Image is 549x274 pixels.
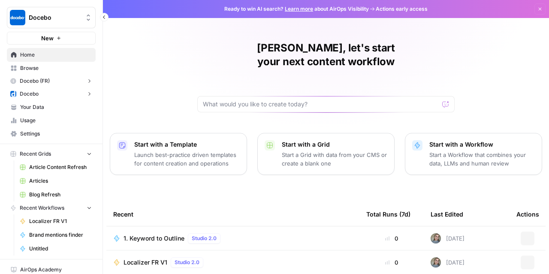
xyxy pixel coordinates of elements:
[203,100,439,108] input: What would you like to create today?
[20,204,64,212] span: Recent Workflows
[7,61,96,75] a: Browse
[20,77,50,85] span: Docebo (FR)
[7,32,96,45] button: New
[175,259,199,266] span: Studio 2.0
[29,217,92,225] span: Localizer FR V1
[192,235,217,242] span: Studio 2.0
[10,91,16,97] img: y40elq8w6bmqlakrd2chaqr5nb67
[29,191,92,199] span: Blog Refresh
[16,188,96,202] a: Blog Refresh
[113,257,353,268] a: Localizer FR V1Studio 2.0
[282,151,387,168] p: Start a Grid with data from your CMS or create a blank one
[20,64,92,72] span: Browse
[16,228,96,242] a: Brand mentions finder
[113,233,353,244] a: 1. Keyword to OutlineStudio 2.0
[7,127,96,141] a: Settings
[197,41,455,69] h1: [PERSON_NAME], let's start your next content workflow
[110,133,247,175] button: Start with a TemplateLaunch best-practice driven templates for content creation and operations
[431,257,465,268] div: [DATE]
[431,233,441,244] img: a3m8ukwwqy06crpq9wigr246ip90
[20,117,92,124] span: Usage
[429,151,535,168] p: Start a Workflow that combines your data, LLMs and human review
[282,140,387,149] p: Start with a Grid
[134,151,240,168] p: Launch best-practice driven templates for content creation and operations
[7,75,96,87] button: Docebo (FR)
[29,13,81,22] span: Docebo
[376,5,428,13] span: Actions early access
[7,48,96,62] a: Home
[20,150,51,158] span: Recent Grids
[124,234,184,243] span: 1. Keyword to Outline
[134,140,240,149] p: Start with a Template
[429,140,535,149] p: Start with a Workflow
[20,51,92,59] span: Home
[29,163,92,171] span: Article Content Refresh
[20,266,92,274] span: AirOps Academy
[29,231,92,239] span: Brand mentions finder
[366,234,417,243] div: 0
[224,5,369,13] span: Ready to win AI search? about AirOps Visibility
[16,174,96,188] a: Articles
[41,34,54,42] span: New
[257,133,395,175] button: Start with a GridStart a Grid with data from your CMS or create a blank one
[431,233,465,244] div: [DATE]
[113,202,353,226] div: Recent
[16,214,96,228] a: Localizer FR V1
[7,202,96,214] button: Recent Workflows
[366,258,417,267] div: 0
[29,245,92,253] span: Untitled
[405,133,542,175] button: Start with a WorkflowStart a Workflow that combines your data, LLMs and human review
[20,103,92,111] span: Your Data
[285,6,313,12] a: Learn more
[16,160,96,174] a: Article Content Refresh
[124,258,167,267] span: Localizer FR V1
[16,242,96,256] a: Untitled
[10,10,25,25] img: Docebo Logo
[7,148,96,160] button: Recent Grids
[7,114,96,127] a: Usage
[7,100,96,114] a: Your Data
[20,90,39,98] span: Docebo
[20,130,92,138] span: Settings
[431,257,441,268] img: a3m8ukwwqy06crpq9wigr246ip90
[366,202,410,226] div: Total Runs (7d)
[7,7,96,28] button: Workspace: Docebo
[431,202,463,226] div: Last Edited
[516,202,539,226] div: Actions
[29,177,92,185] span: Articles
[7,87,96,100] button: Docebo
